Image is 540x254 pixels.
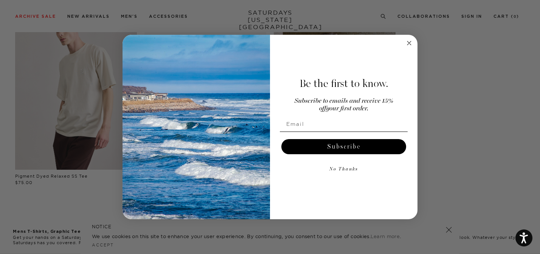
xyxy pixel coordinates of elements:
img: 125c788d-000d-4f3e-b05a-1b92b2a23ec9.jpeg [123,35,270,219]
span: Subscribe to emails and receive 15% [295,98,393,104]
span: Be the first to know. [299,77,388,90]
button: Close dialog [405,39,414,48]
span: off [319,105,326,112]
button: No Thanks [280,162,408,177]
button: Subscribe [281,139,406,154]
input: Email [280,116,408,132]
span: your first order. [326,105,368,112]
